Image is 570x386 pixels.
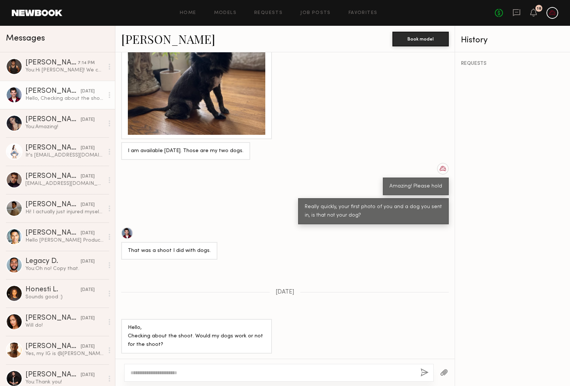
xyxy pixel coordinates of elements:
[392,32,449,46] button: Book model
[537,7,541,11] div: 18
[81,315,95,322] div: [DATE]
[25,294,104,301] div: Sounds good :)
[25,201,81,208] div: [PERSON_NAME]
[81,372,95,379] div: [DATE]
[81,230,95,237] div: [DATE]
[25,144,81,152] div: [PERSON_NAME]
[25,371,81,379] div: [PERSON_NAME]
[128,147,244,155] div: I am available [DATE]. Those are my two dogs.
[81,201,95,208] div: [DATE]
[25,173,81,180] div: [PERSON_NAME]
[25,88,81,95] div: [PERSON_NAME]
[25,59,78,67] div: [PERSON_NAME]
[25,67,104,74] div: You: Hi [PERSON_NAME]! We can release your hold. Hope to get you on the next one!
[6,34,45,43] span: Messages
[300,11,331,15] a: Job Posts
[180,11,196,15] a: Home
[461,61,564,66] div: REQUESTS
[25,229,81,237] div: [PERSON_NAME]
[25,286,81,294] div: Honesti L.
[389,182,442,191] div: Amazing! Please hold
[25,350,104,357] div: Yes, my IG is @[PERSON_NAME]
[81,258,95,265] div: [DATE]
[81,343,95,350] div: [DATE]
[276,289,294,295] span: [DATE]
[25,265,104,272] div: You: Oh no! Copy that.
[25,95,104,102] div: Hello, Checking about the shoot. Would my dogs work or not for the shoot?
[392,35,449,42] a: Book model
[81,88,95,95] div: [DATE]
[254,11,283,15] a: Requests
[25,116,81,123] div: [PERSON_NAME]
[81,145,95,152] div: [DATE]
[25,379,104,386] div: You: Thank you!
[78,60,95,67] div: 7:14 PM
[25,152,104,159] div: It's [EMAIL_ADDRESS][DOMAIN_NAME]!
[25,123,104,130] div: You: Amazing!
[25,180,104,187] div: [EMAIL_ADDRESS][DOMAIN_NAME], thank you!
[25,258,81,265] div: Legacy D.
[25,237,104,244] div: Hello [PERSON_NAME] Production! Yes I am available [DATE] and have attached the link to my Instag...
[81,173,95,180] div: [DATE]
[25,315,81,322] div: [PERSON_NAME]
[25,208,104,215] div: Hi! I actually just injured myself playing basketball so I will be limping around unfortunately, ...
[121,31,215,47] a: [PERSON_NAME]
[81,287,95,294] div: [DATE]
[349,11,378,15] a: Favorites
[128,247,211,255] div: That was a shoot I did with dogs.
[25,322,104,329] div: Will do!
[214,11,237,15] a: Models
[25,343,81,350] div: [PERSON_NAME]
[128,324,265,349] div: Hello, Checking about the shoot. Would my dogs work or not for the shoot?
[81,116,95,123] div: [DATE]
[461,36,564,45] div: History
[305,203,442,220] div: Really quickly, your first photo of you and a dog you sent in, is that not your dog?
